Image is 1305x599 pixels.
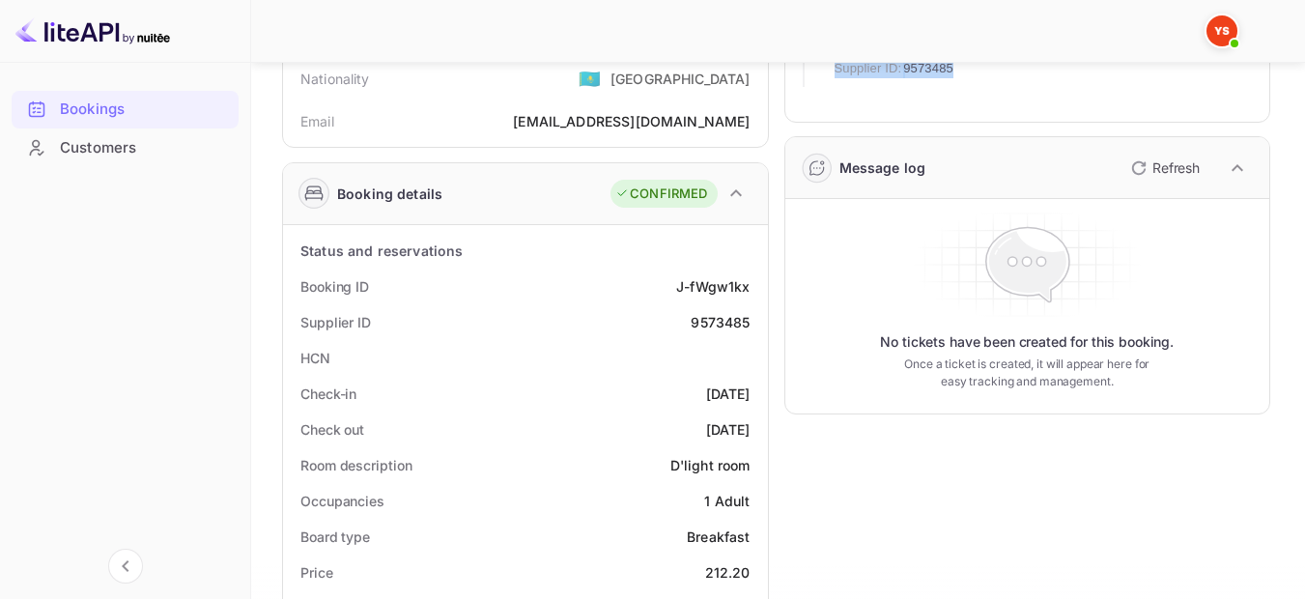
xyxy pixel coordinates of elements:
[300,491,384,511] div: Occupancies
[12,91,239,127] a: Bookings
[670,455,751,475] div: D'light room
[300,312,371,332] div: Supplier ID
[839,157,926,178] div: Message log
[300,419,364,440] div: Check out
[1206,15,1237,46] img: Yandex Support
[676,276,750,297] div: J-fWgw1kx
[60,137,229,159] div: Customers
[880,332,1174,352] p: No tickets have been created for this booking.
[300,527,370,547] div: Board type
[704,491,750,511] div: 1 Adult
[1152,157,1200,178] p: Refresh
[513,111,750,131] div: [EMAIL_ADDRESS][DOMAIN_NAME]
[12,91,239,128] div: Bookings
[903,59,953,78] span: 9573485
[579,61,601,96] span: United States
[300,111,334,131] div: Email
[615,185,707,204] div: CONFIRMED
[687,527,750,547] div: Breakfast
[15,15,170,46] img: LiteAPI logo
[337,184,442,204] div: Booking details
[300,455,411,475] div: Room description
[300,241,463,261] div: Status and reservations
[300,276,369,297] div: Booking ID
[691,312,750,332] div: 9573485
[898,356,1156,390] p: Once a ticket is created, it will appear here for easy tracking and management.
[12,129,239,165] a: Customers
[1120,153,1207,184] button: Refresh
[835,59,902,78] span: Supplier ID:
[300,562,333,583] div: Price
[60,99,229,121] div: Bookings
[12,129,239,167] div: Customers
[300,384,356,404] div: Check-in
[706,384,751,404] div: [DATE]
[706,419,751,440] div: [DATE]
[300,348,330,368] div: HCN
[705,562,751,583] div: 212.20
[300,69,370,89] div: Nationality
[108,549,143,584] button: Collapse navigation
[610,69,751,89] div: [GEOGRAPHIC_DATA]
